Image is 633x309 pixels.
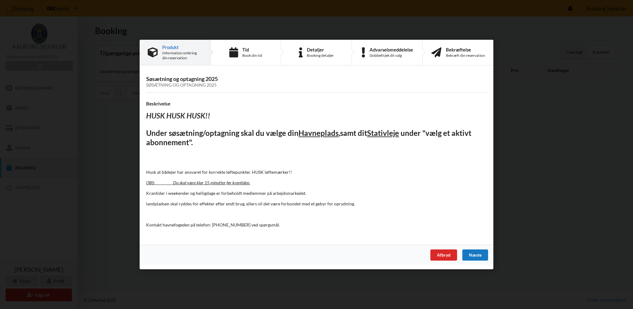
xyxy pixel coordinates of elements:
i: HUSK HUSK HUSK!! [146,111,210,120]
u: Havneplads [299,128,339,137]
div: Advarselsmeddelelse [370,47,413,52]
div: Information omkring din reservation [162,51,202,60]
h3: Søsætning og optagning 2025 [146,75,487,88]
p: Kontakt havnefogeden på telefon: [PHONE_NUMBER] ved spørgsmål. [146,222,487,228]
p: Husk at bådejer har ansvaret for korrekte løftepunkter. HUSK løftemærker!! [146,169,487,175]
u: Stativleje [367,128,399,137]
div: Produkt [162,45,202,50]
div: Book din tid [242,53,262,58]
u: , [339,128,340,137]
div: Afbryd [430,249,457,261]
p: Krantider i weekender og helligdage er forbeholdt medlemmer på arbejdsmarkedet. [146,190,487,196]
h2: Under søsætning/optagning skal du vælge din samt dit under "vælg et aktivt abonnement". [146,128,487,147]
div: Dobbelttjek dit valg [370,53,413,58]
div: Tid [242,47,262,52]
div: Detaljer [307,47,334,52]
div: Booking detaljer [307,53,334,58]
div: Bekræft din reservation [446,53,485,58]
div: Næste [462,249,488,261]
div: Bekræftelse [446,47,485,52]
div: Søsætning og optagning 2025 [146,83,487,88]
h4: Beskrivelse [146,101,487,107]
u: OBS: Du skal være klar 15 minutter før krantiden. [146,180,250,185]
p: landpladsen skal ryddes for effekter efter endt brug. ellers vil det være forbundet med et gebyr ... [146,201,487,207]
